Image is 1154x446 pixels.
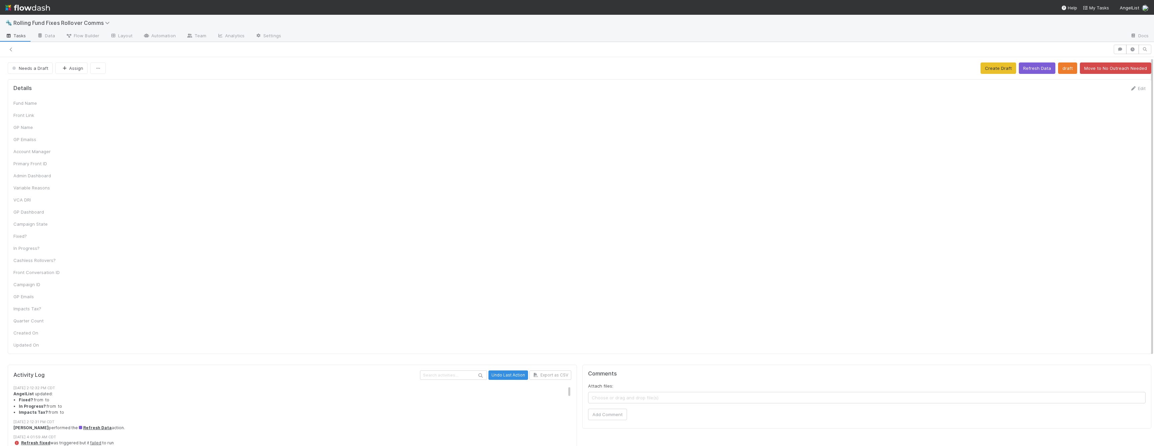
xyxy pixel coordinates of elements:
button: Undo Last Action [488,370,528,380]
div: Front Conversation ID [13,269,64,276]
div: GP Name [13,124,64,131]
span: AngelList [1120,5,1139,10]
strong: Fixed? [19,397,33,402]
a: Edit [1130,86,1146,91]
div: Created On [13,329,64,336]
a: Settings [250,31,286,42]
button: Assign [55,62,88,74]
h5: Comments [588,370,1146,377]
a: Layout [105,31,138,42]
span: was triggered but it to run [13,440,114,445]
strong: AngelList [13,391,34,396]
div: Front Link [13,112,64,119]
div: Updated On [13,342,64,348]
div: Fund Name [13,100,64,106]
li: from to [19,403,576,409]
label: Attach files: [588,383,613,389]
img: avatar_e8864cf0-19e8-4fe1-83d1-96e6bcd27180.png [1142,5,1149,11]
img: logo-inverted-e16ddd16eac7371096b0.svg [5,2,50,13]
button: draft [1058,62,1077,74]
span: Choose or drag and drop file(s) [588,392,1146,403]
div: Primary Front ID [13,160,64,167]
div: Campaign ID [13,281,64,288]
a: Docs [1125,31,1154,42]
strong: [PERSON_NAME] [13,425,49,430]
button: Needs a Draft [8,62,53,74]
div: [DATE] 2:12:31 PM CDT [13,419,576,425]
div: Account Manager [13,148,64,155]
a: My Tasks [1083,4,1109,11]
div: Campaign State [13,221,64,227]
div: Help [1061,4,1077,11]
div: Admin Dashboard [13,172,64,179]
span: Tasks [5,32,26,39]
div: Quarter Count [13,317,64,324]
button: Refresh Data [1019,62,1055,74]
strong: Impacts Tax? [19,410,48,415]
div: [DATE] 4:01:59 AM CDT [13,434,576,440]
button: Move to No Outreach Needed [1080,62,1151,74]
span: Flow Builder [66,32,99,39]
span: My Tasks [1083,5,1109,10]
div: updated: [13,391,576,416]
h5: Details [13,85,32,92]
div: VCA DRI [13,196,64,203]
a: Analytics [212,31,250,42]
div: Variable Reasons [13,184,64,191]
li: from to [19,409,576,415]
span: Needs a Draft [11,65,48,71]
div: Cashless Rollovers? [13,257,64,264]
div: Fixed? [13,233,64,239]
strong: In Progress? [19,404,46,409]
li: from to [19,397,576,403]
div: performed the action. [13,425,576,431]
div: GP Emailss [13,136,64,143]
div: GP Emails [13,293,64,300]
button: Create Draft [981,62,1016,74]
a: Flow Builder [60,31,105,42]
div: Impacts Tax? [13,305,64,312]
button: Export as CSV [529,370,571,380]
span: Rolling Fund Fixes Rollover Comms [13,19,113,26]
a: Refresh fixed [21,440,50,445]
a: Automation [138,31,181,42]
input: Search activities... [420,370,487,380]
button: Add Comment [588,409,627,420]
span: 🔩 [5,20,12,26]
a: failed [90,440,101,445]
div: In Progress? [13,245,64,252]
a: Refresh Data [78,425,112,430]
a: Team [181,31,212,42]
a: Data [32,31,60,42]
div: GP Dashboard [13,209,64,215]
h5: Activity Log [13,372,419,378]
div: [DATE] 2:12:32 PM CDT [13,385,576,391]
